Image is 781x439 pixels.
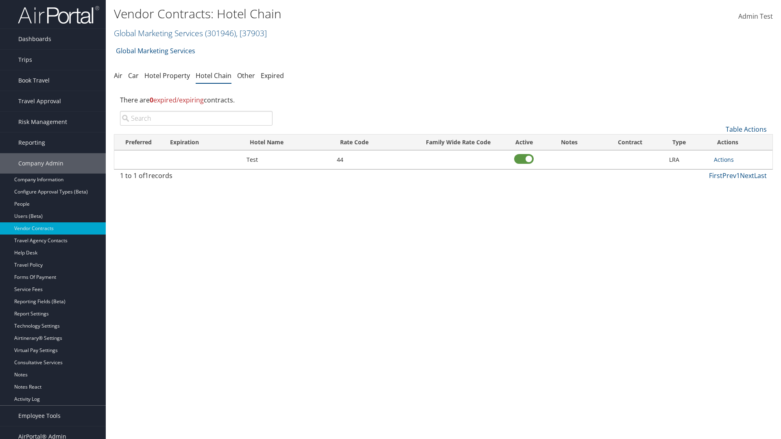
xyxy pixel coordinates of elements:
[754,171,767,180] a: Last
[709,171,722,180] a: First
[18,91,61,111] span: Travel Approval
[163,135,242,150] th: Expiration: activate to sort column ascending
[205,28,236,39] span: ( 301946 )
[333,150,412,169] td: 44
[242,135,333,150] th: Hotel Name: activate to sort column ascending
[114,71,122,80] a: Air
[116,43,195,59] a: Global Marketing Services
[665,150,710,169] td: LRA
[726,125,767,134] a: Table Actions
[128,71,139,80] a: Car
[665,135,710,150] th: Type: activate to sort column ascending
[411,135,505,150] th: Family Wide Rate Code: activate to sort column ascending
[150,96,204,104] span: expired/expiring
[261,71,284,80] a: Expired
[114,28,267,39] a: Global Marketing Services
[114,135,163,150] th: Preferred: activate to sort column ascending
[738,12,773,21] span: Admin Test
[150,96,153,104] strong: 0
[196,71,231,80] a: Hotel Chain
[738,4,773,29] a: Admin Test
[114,5,553,22] h1: Vendor Contracts: Hotel Chain
[18,29,51,49] span: Dashboards
[144,71,190,80] a: Hotel Property
[18,70,50,91] span: Book Travel
[237,71,255,80] a: Other
[145,171,148,180] span: 1
[740,171,754,180] a: Next
[18,5,99,24] img: airportal-logo.png
[722,171,736,180] a: Prev
[595,135,665,150] th: Contract: activate to sort column ascending
[18,153,63,174] span: Company Admin
[333,135,412,150] th: Rate Code: activate to sort column ascending
[710,135,772,150] th: Actions
[18,50,32,70] span: Trips
[18,112,67,132] span: Risk Management
[18,133,45,153] span: Reporting
[714,156,734,163] a: Actions
[114,89,773,111] div: There are contracts.
[242,150,333,169] td: Test
[505,135,543,150] th: Active: activate to sort column ascending
[120,171,273,185] div: 1 to 1 of records
[18,406,61,426] span: Employee Tools
[543,135,596,150] th: Notes: activate to sort column ascending
[736,171,740,180] a: 1
[120,111,273,126] input: Search
[236,28,267,39] span: , [ 37903 ]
